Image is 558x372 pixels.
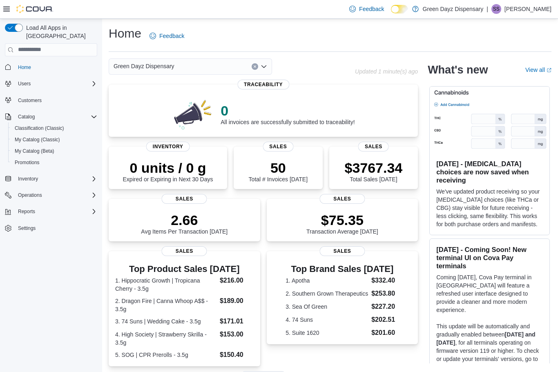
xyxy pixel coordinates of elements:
[547,68,551,73] svg: External link
[16,5,53,13] img: Cova
[252,63,258,70] button: Clear input
[2,206,100,217] button: Reports
[286,329,368,337] dt: 5. Suite 1620
[15,79,97,89] span: Users
[115,276,217,293] dt: 1. Hippocratic Growth | Tropicana Cherry - 3.5g
[141,212,228,235] div: Avg Items Per Transaction [DATE]
[436,331,536,346] strong: [DATE] and [DATE]
[491,4,501,14] div: Scott Swanner
[2,78,100,89] button: Users
[115,297,217,313] dt: 2. Dragon Fire | Canna Whoop A$$ - 3.5g
[371,276,399,285] dd: $332.40
[2,222,100,234] button: Settings
[8,134,100,145] button: My Catalog (Classic)
[358,142,389,151] span: Sales
[344,160,402,176] p: $3767.34
[436,187,543,228] p: We've updated product receiving so your [MEDICAL_DATA] choices (like THCa or CBG) stay visible fo...
[18,97,42,104] span: Customers
[15,207,97,216] span: Reports
[15,159,40,166] span: Promotions
[15,95,97,105] span: Customers
[11,135,63,145] a: My Catalog (Classic)
[249,160,308,176] p: 50
[141,212,228,228] p: 2.66
[11,135,97,145] span: My Catalog (Classic)
[15,112,97,122] span: Catalog
[123,160,213,183] div: Expired or Expiring in Next 30 Days
[220,276,254,285] dd: $216.00
[5,58,97,256] nav: Complex example
[115,351,217,359] dt: 5. SOG | CPR Prerolls - 3.5g
[371,302,399,312] dd: $227.20
[15,207,38,216] button: Reports
[15,174,97,184] span: Inventory
[114,61,174,71] span: Green Dayz Dispensary
[15,125,64,131] span: Classification (Classic)
[11,158,97,167] span: Promotions
[115,317,217,325] dt: 3. 74 Suns | Wedding Cake - 3.5g
[493,4,500,14] span: SS
[109,25,141,42] h1: Home
[286,290,368,298] dt: 2. Southern Grown Therapeutics
[263,142,293,151] span: Sales
[355,68,418,75] p: Updated 1 minute(s) ago
[15,190,97,200] span: Operations
[436,160,543,184] h3: [DATE] - [MEDICAL_DATA] choices are now saved when receiving
[8,157,100,168] button: Promotions
[221,102,355,119] p: 0
[15,174,41,184] button: Inventory
[391,5,408,13] input: Dark Mode
[2,61,100,73] button: Home
[18,208,35,215] span: Reports
[371,315,399,325] dd: $202.51
[237,80,289,89] span: Traceability
[436,322,543,371] p: This update will be automatically and gradually enabled between , for all terminals operating on ...
[15,223,39,233] a: Settings
[487,4,488,14] p: |
[2,173,100,185] button: Inventory
[11,146,58,156] a: My Catalog (Beta)
[220,296,254,306] dd: $189.00
[15,96,45,105] a: Customers
[15,62,34,72] a: Home
[18,64,31,71] span: Home
[286,303,368,311] dt: 3. Sea Of Green
[525,67,551,73] a: View allExternal link
[261,63,267,70] button: Open list of options
[504,4,551,14] p: [PERSON_NAME]
[423,4,484,14] p: Green Dayz Dispensary
[11,158,43,167] a: Promotions
[11,146,97,156] span: My Catalog (Beta)
[221,102,355,125] div: All invoices are successfully submitted to traceability!
[18,176,38,182] span: Inventory
[286,264,399,274] h3: Top Brand Sales [DATE]
[115,264,254,274] h3: Top Product Sales [DATE]
[162,246,207,256] span: Sales
[319,246,365,256] span: Sales
[2,111,100,123] button: Catalog
[8,123,100,134] button: Classification (Classic)
[286,316,368,324] dt: 4. 74 Suns
[286,276,368,285] dt: 1. Apotha
[11,123,67,133] a: Classification (Classic)
[123,160,213,176] p: 0 units / 0 g
[15,148,54,154] span: My Catalog (Beta)
[15,112,38,122] button: Catalog
[346,1,387,17] a: Feedback
[18,192,42,198] span: Operations
[428,63,488,76] h2: What's new
[306,212,378,228] p: $75.35
[359,5,384,13] span: Feedback
[220,316,254,326] dd: $171.01
[436,273,543,314] p: Coming [DATE], Cova Pay terminal in [GEOGRAPHIC_DATA] will feature a refreshed user interface des...
[15,223,97,233] span: Settings
[18,80,31,87] span: Users
[319,194,365,204] span: Sales
[371,289,399,298] dd: $253.80
[2,94,100,106] button: Customers
[306,212,378,235] div: Transaction Average [DATE]
[159,32,184,40] span: Feedback
[15,136,60,143] span: My Catalog (Classic)
[2,189,100,201] button: Operations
